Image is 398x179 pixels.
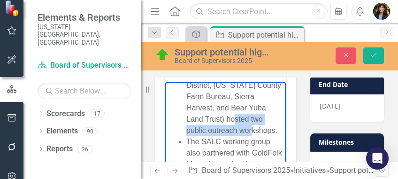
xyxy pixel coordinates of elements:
[319,81,379,88] h3: End Date
[21,122,118,167] li: The Ag Commissioner continued to collaborate with the [US_STATE] County Food Policy Council.
[46,109,85,119] a: Scorecards
[319,139,379,146] h3: Milestones
[294,166,326,175] a: Initiatives
[46,144,73,155] a: Reports
[46,126,78,137] a: Elements
[155,47,170,62] img: On Target
[366,147,389,170] div: Open Intercom Messenger
[38,12,131,23] span: Elements & Reports
[77,145,92,153] div: 26
[175,57,272,64] div: Board of Supervisors 2025
[83,127,98,135] div: 90
[202,166,290,175] a: Board of Supervisors 2025
[90,109,105,117] div: 17
[190,3,327,20] input: Search ClearPoint...
[38,83,131,99] input: Search Below...
[38,23,131,46] small: [US_STATE][GEOGRAPHIC_DATA], [GEOGRAPHIC_DATA]
[188,165,375,176] div: » »
[228,29,302,41] div: Support potential high growth sector development
[373,3,390,20] img: Kimberly Parker
[175,47,272,57] div: Support potential high growth sector development
[171,65,187,78] button: Reveal or hide additional toolbar items
[320,101,341,110] span: [DATE]
[38,60,131,71] a: Board of Supervisors 2025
